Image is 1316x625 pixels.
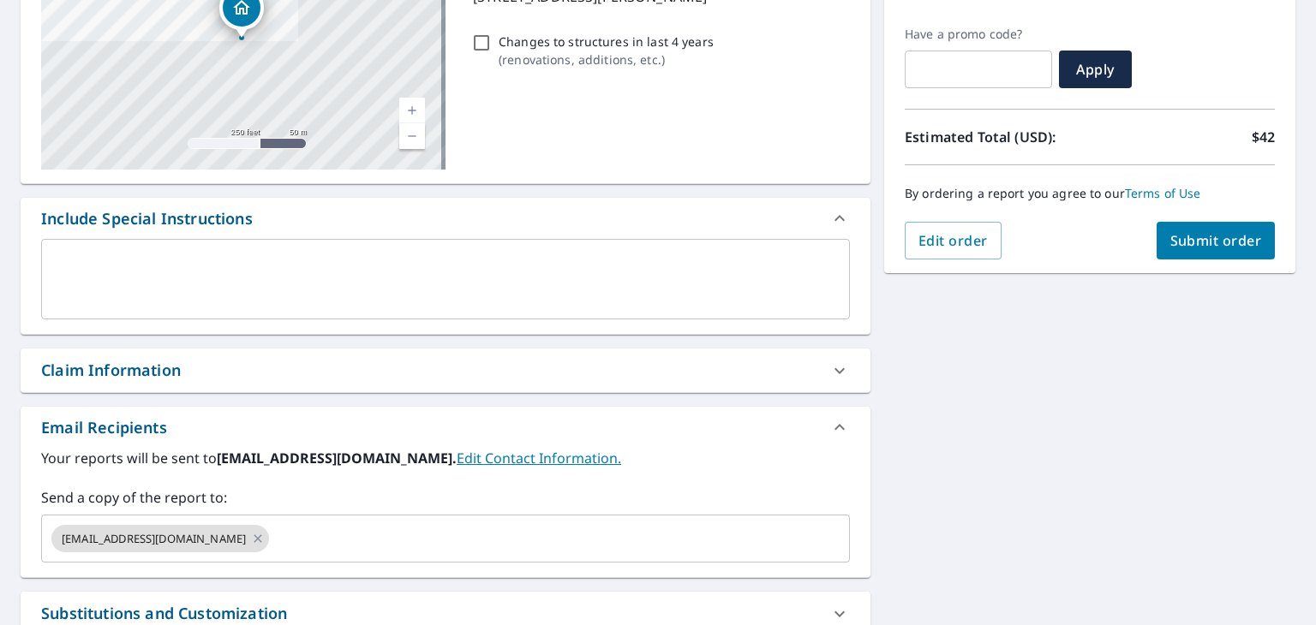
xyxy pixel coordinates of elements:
p: By ordering a report you agree to our [905,186,1275,201]
p: ( renovations, additions, etc. ) [499,51,714,68]
div: Claim Information [21,348,870,392]
div: Email Recipients [21,407,870,448]
b: [EMAIL_ADDRESS][DOMAIN_NAME]. [217,449,457,467]
div: Include Special Instructions [21,198,870,239]
div: [EMAIL_ADDRESS][DOMAIN_NAME] [51,525,269,552]
a: Terms of Use [1125,185,1201,201]
span: Edit order [918,231,988,250]
div: Claim Information [41,359,181,382]
div: Email Recipients [41,416,167,439]
span: Apply [1073,60,1118,79]
span: Submit order [1170,231,1262,250]
p: Estimated Total (USD): [905,127,1090,147]
a: Current Level 17, Zoom Out [399,123,425,149]
label: Send a copy of the report to: [41,487,850,508]
button: Edit order [905,222,1002,259]
button: Submit order [1157,222,1276,259]
button: Apply [1059,51,1132,88]
span: [EMAIL_ADDRESS][DOMAIN_NAME] [51,531,256,547]
label: Have a promo code? [905,27,1052,42]
div: Include Special Instructions [41,207,253,230]
p: $42 [1252,127,1275,147]
div: Substitutions and Customization [41,602,287,625]
label: Your reports will be sent to [41,448,850,468]
a: EditContactInfo [457,449,621,467]
a: Current Level 17, Zoom In [399,98,425,123]
p: Changes to structures in last 4 years [499,33,714,51]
